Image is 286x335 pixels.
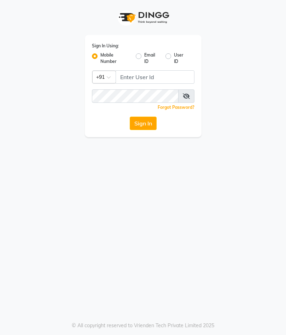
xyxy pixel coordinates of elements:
img: logo1.svg [115,7,171,28]
input: Username [92,89,179,103]
label: User ID [174,52,188,65]
label: Email ID [144,52,160,65]
button: Sign In [130,117,157,130]
label: Mobile Number [100,52,130,65]
label: Sign In Using: [92,43,119,49]
input: Username [116,70,194,84]
a: Forgot Password? [158,105,194,110]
